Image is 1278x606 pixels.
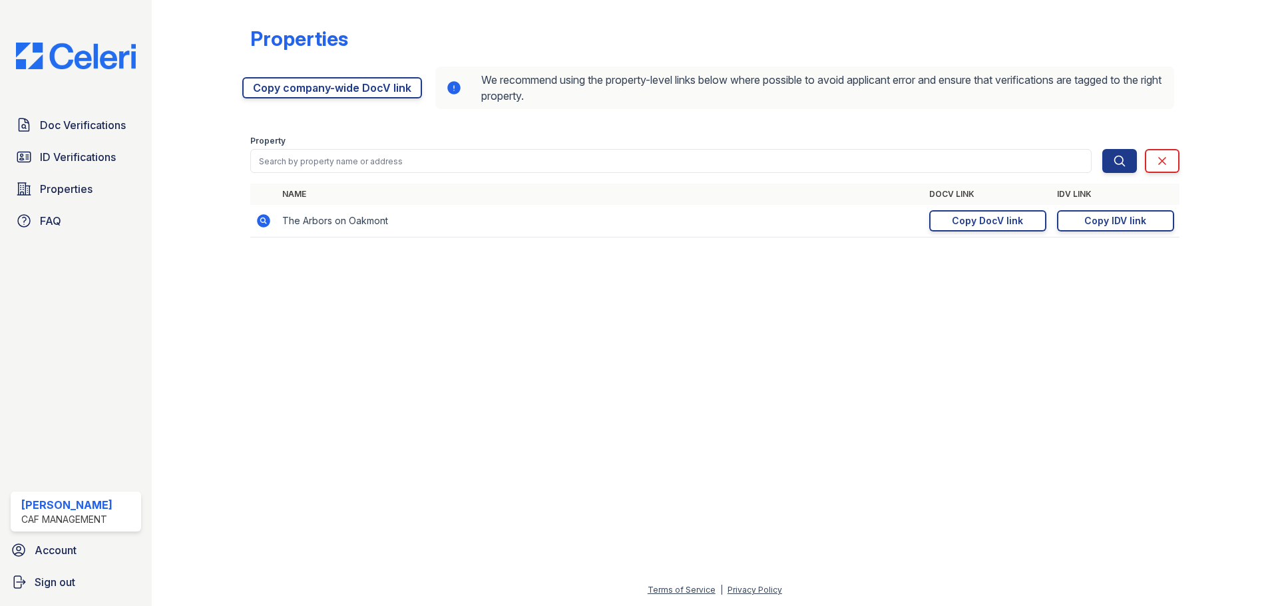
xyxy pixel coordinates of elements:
a: Privacy Policy [728,585,782,595]
th: Name [277,184,924,205]
span: Properties [40,181,93,197]
span: ID Verifications [40,149,116,165]
th: IDV Link [1052,184,1179,205]
a: Properties [11,176,141,202]
span: Account [35,542,77,558]
div: CAF Management [21,513,112,526]
th: DocV Link [924,184,1052,205]
div: [PERSON_NAME] [21,497,112,513]
img: CE_Logo_Blue-a8612792a0a2168367f1c8372b55b34899dd931a85d93a1a3d3e32e68fde9ad4.png [5,43,146,69]
span: Sign out [35,574,75,590]
div: We recommend using the property-level links below where possible to avoid applicant error and ens... [435,67,1174,109]
div: Copy IDV link [1084,214,1146,227]
div: Copy DocV link [952,214,1023,227]
a: ID Verifications [11,144,141,170]
a: Terms of Service [648,585,716,595]
a: Copy IDV link [1057,210,1174,231]
a: Copy DocV link [929,210,1046,231]
a: Account [5,537,146,563]
div: | [720,585,723,595]
span: Doc Verifications [40,117,126,133]
input: Search by property name or address [250,149,1092,173]
a: Doc Verifications [11,112,141,138]
div: Properties [250,27,348,51]
a: Copy company-wide DocV link [242,77,422,98]
label: Property [250,136,286,146]
td: The Arbors on Oakmont [277,205,924,237]
a: Sign out [5,569,146,595]
span: FAQ [40,213,61,229]
a: FAQ [11,208,141,234]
